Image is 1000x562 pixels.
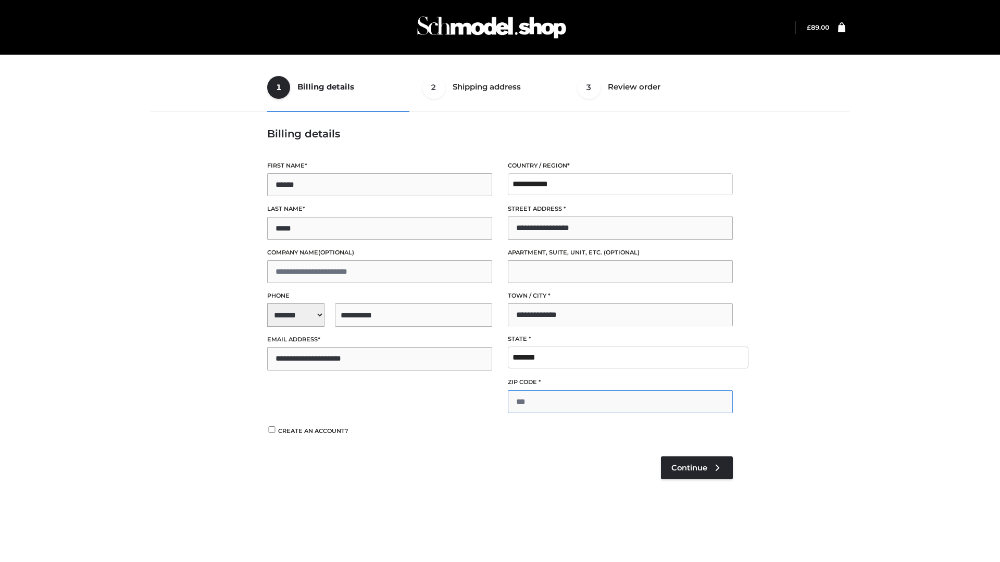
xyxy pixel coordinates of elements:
img: Schmodel Admin 964 [414,7,570,48]
bdi: 89.00 [807,23,829,31]
span: Create an account? [278,427,348,435]
span: £ [807,23,811,31]
label: Town / City [508,291,733,301]
label: ZIP Code [508,377,733,387]
a: Continue [661,456,733,479]
span: (optional) [604,249,640,256]
label: Country / Region [508,161,733,171]
label: State [508,334,733,344]
label: Phone [267,291,492,301]
span: Continue [671,463,707,472]
input: Create an account? [267,426,277,433]
label: First name [267,161,492,171]
a: £89.00 [807,23,829,31]
h3: Billing details [267,127,733,140]
label: Apartment, suite, unit, etc. [508,248,733,258]
label: Email address [267,335,492,344]
label: Company name [267,248,492,258]
span: (optional) [318,249,354,256]
label: Street address [508,204,733,214]
label: Last name [267,204,492,214]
